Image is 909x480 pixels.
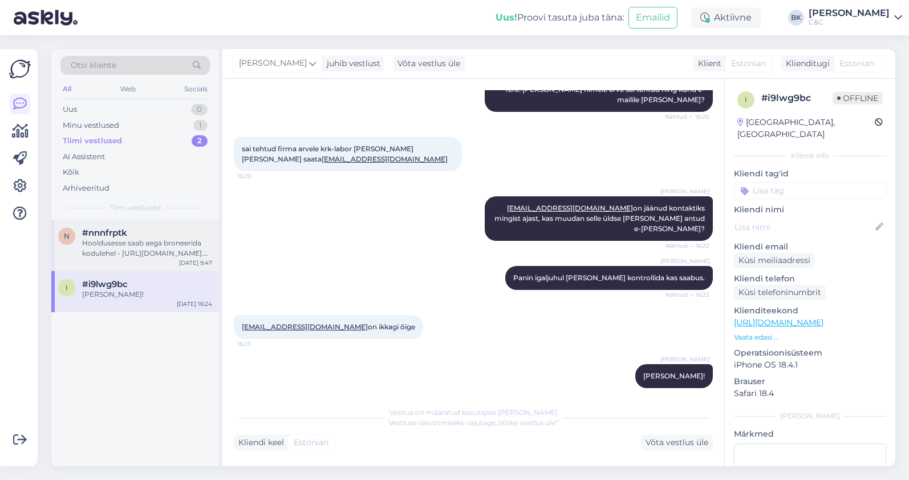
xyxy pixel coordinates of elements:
span: 16:20 [237,172,280,180]
span: Nähtud ✓ 16:22 [665,241,709,250]
input: Lisa nimi [734,221,873,233]
input: Lisa tag [734,182,886,199]
div: AI Assistent [63,151,105,163]
span: #nnnfrptk [82,228,127,238]
div: [DATE] 16:24 [177,300,212,308]
div: Minu vestlused [63,120,119,131]
span: Panin igaljuhul [PERSON_NAME] kontrollida kas saabus. [513,273,705,282]
p: Kliendi nimi [734,204,886,216]
div: Küsi telefoninumbrit [734,285,826,300]
div: Võta vestlus üle [641,435,713,450]
div: Hooldusesse saab aega broneerida kodulehel - [URL][DOMAIN_NAME]. Enne hooldusesse tulemist soovit... [82,238,212,259]
div: Arhiveeritud [63,183,109,194]
span: Otsi kliente [71,59,116,71]
span: sai tehtud firma arvele krk-labor [PERSON_NAME] [PERSON_NAME] saata [242,144,448,163]
span: Tiimi vestlused [110,203,161,213]
p: Operatsioonisüsteem [734,347,886,359]
p: Vaata edasi ... [734,332,886,342]
span: i [745,95,747,104]
div: [PERSON_NAME] [809,9,890,18]
span: Nähtud ✓ 16:20 [665,112,709,121]
p: Märkmed [734,428,886,440]
div: BK [788,10,804,26]
div: [DATE] 9:47 [179,259,212,267]
div: Kliendi keel [234,437,284,449]
p: Kliendi email [734,241,886,253]
span: 16:24 [667,389,709,397]
span: Estonian [839,58,874,70]
p: Kliendi telefon [734,273,886,285]
div: [PERSON_NAME]! [82,289,212,300]
div: [PERSON_NAME] [734,411,886,421]
span: n [64,232,70,240]
span: [PERSON_NAME] [239,57,307,70]
div: Klienditugi [781,58,830,70]
a: [PERSON_NAME]C&C [809,9,902,27]
i: „Võtke vestlus üle” [496,418,558,427]
div: C&C [809,18,890,27]
span: on jäänud kontaktiks mingist ajast, kas muudan selle üldse [PERSON_NAME] antud e-[PERSON_NAME]? [494,204,707,233]
div: Tiimi vestlused [63,135,122,147]
p: Safari 18.4 [734,388,886,400]
a: [EMAIL_ADDRESS][DOMAIN_NAME] [507,204,633,212]
div: Kõik [63,167,79,178]
span: Vestlus on määratud kasutajale [PERSON_NAME] [389,408,558,417]
a: [EMAIL_ADDRESS][DOMAIN_NAME] [322,155,448,163]
a: [EMAIL_ADDRESS][DOMAIN_NAME] [242,322,368,331]
div: juhib vestlust [322,58,380,70]
div: All [60,82,74,96]
div: Socials [182,82,210,96]
div: # i9lwg9bc [761,91,833,105]
span: 16:23 [237,340,280,348]
div: 2 [192,135,208,147]
div: Aktiivne [691,7,761,28]
button: Emailid [628,7,677,29]
div: Võta vestlus üle [393,56,465,71]
p: Kliendi tag'id [734,168,886,180]
div: Uus [63,104,77,115]
span: Estonian [294,437,328,449]
span: [PERSON_NAME] [660,257,709,265]
img: Askly Logo [9,58,31,80]
span: Nähtud ✓ 16:22 [665,291,709,299]
span: [PERSON_NAME]! [643,372,705,380]
div: Kliendi info [734,151,886,161]
div: Klient [693,58,721,70]
div: 0 [191,104,208,115]
p: Klienditeekond [734,305,886,317]
span: [PERSON_NAME] [660,355,709,364]
div: 1 [193,120,208,131]
span: on ikkagi õige [242,322,415,331]
div: Web [118,82,138,96]
span: Estonian [731,58,766,70]
span: Offline [833,92,883,104]
div: [GEOGRAPHIC_DATA], [GEOGRAPHIC_DATA] [737,116,875,140]
span: i [66,283,68,292]
p: iPhone OS 18.4.1 [734,359,886,371]
a: [URL][DOMAIN_NAME] [734,317,823,328]
div: Küsi meiliaadressi [734,253,815,268]
p: Brauser [734,376,886,388]
div: Proovi tasuta juba täna: [496,11,624,25]
span: Vestluse ülevõtmiseks vajutage [389,418,558,427]
span: #i9lwg9bc [82,279,128,289]
b: Uus! [496,12,517,23]
span: [PERSON_NAME] [660,187,709,196]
